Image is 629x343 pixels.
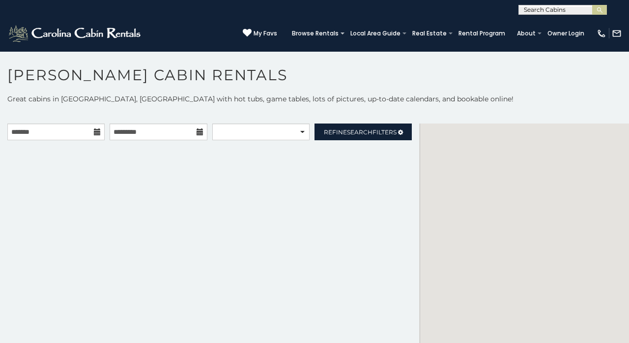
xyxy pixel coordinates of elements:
[543,27,589,40] a: Owner Login
[287,27,343,40] a: Browse Rentals
[7,24,143,43] img: White-1-2.png
[243,29,277,38] a: My Favs
[254,29,277,38] span: My Favs
[314,124,412,140] a: RefineSearchFilters
[597,29,606,38] img: phone-regular-white.png
[407,27,452,40] a: Real Estate
[454,27,510,40] a: Rental Program
[612,29,622,38] img: mail-regular-white.png
[345,27,405,40] a: Local Area Guide
[324,128,397,136] span: Refine Filters
[512,27,541,40] a: About
[347,128,372,136] span: Search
